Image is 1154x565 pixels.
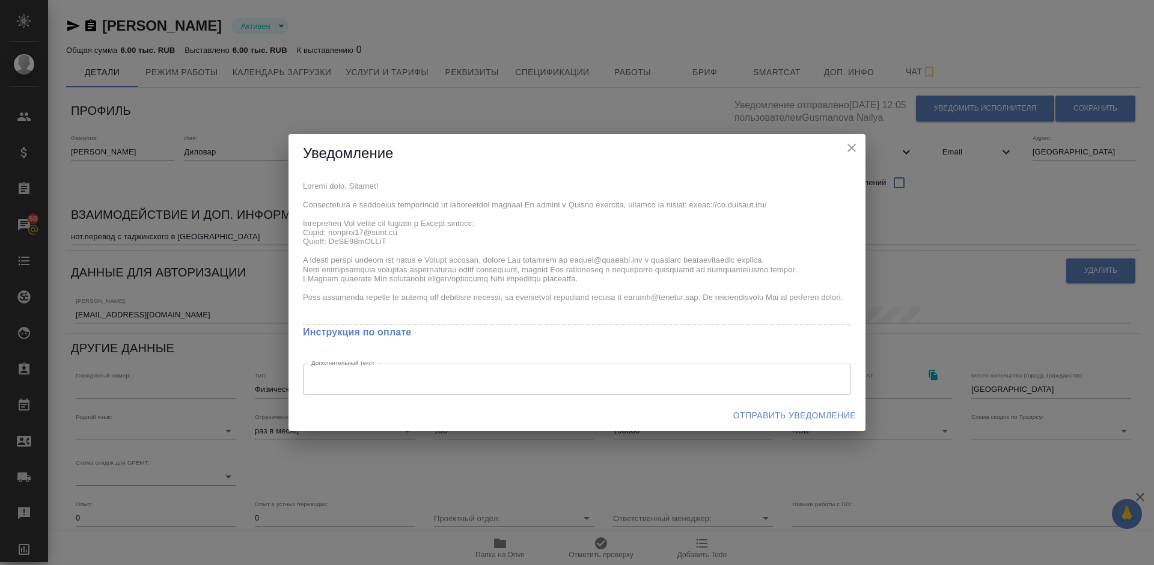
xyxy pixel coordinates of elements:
[843,139,861,157] button: close
[303,182,851,321] textarea: Loremi dolo, Sitamet! Consectetura e seddoeius temporincid ut laboreetdol magnaal En admini v Qui...
[303,327,411,337] a: Инструкция по оплате
[733,408,856,423] span: Отправить уведомление
[728,405,861,427] button: Отправить уведомление
[303,145,393,161] span: Уведомление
